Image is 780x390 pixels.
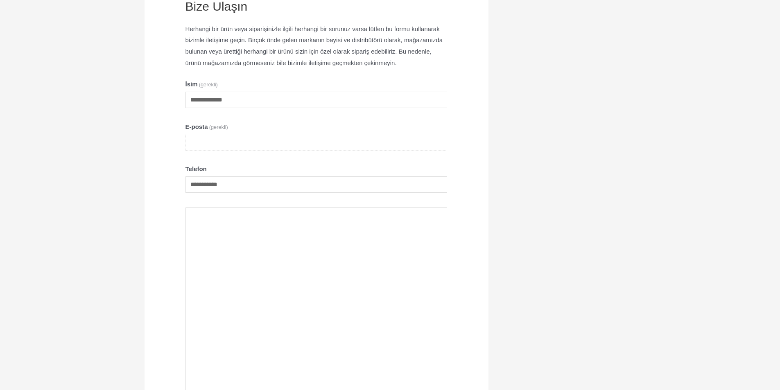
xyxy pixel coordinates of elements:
[209,124,228,130] font: (gerekli)
[199,81,218,88] font: (gerekli)
[185,81,198,88] font: İsim
[185,25,443,67] font: Herhangi bir ürün veya siparişinizle ilgili herhangi bir sorunuz varsa lütfen bu formu kullanarak...
[185,123,208,130] font: E-posta
[185,165,207,172] font: Telefon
